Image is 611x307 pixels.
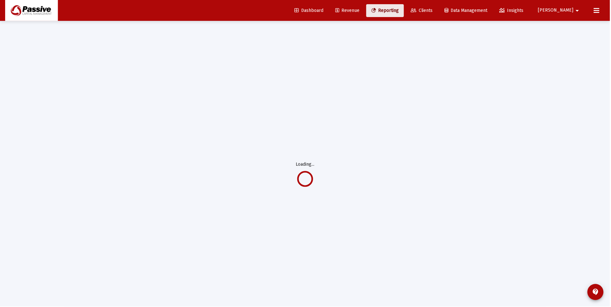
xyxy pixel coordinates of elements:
a: Dashboard [290,4,329,17]
span: Clients [411,8,434,13]
span: [PERSON_NAME] [539,8,574,13]
mat-icon: arrow_drop_down [574,4,582,17]
a: Clients [406,4,439,17]
span: Revenue [336,8,360,13]
a: Data Management [440,4,493,17]
a: Reporting [367,4,405,17]
span: Reporting [372,8,399,13]
a: Revenue [331,4,365,17]
img: Dashboard [10,4,53,17]
span: Data Management [445,8,488,13]
span: Dashboard [295,8,324,13]
mat-icon: contact_support [593,289,600,296]
a: Insights [495,4,530,17]
span: Insights [500,8,524,13]
button: [PERSON_NAME] [531,4,590,17]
